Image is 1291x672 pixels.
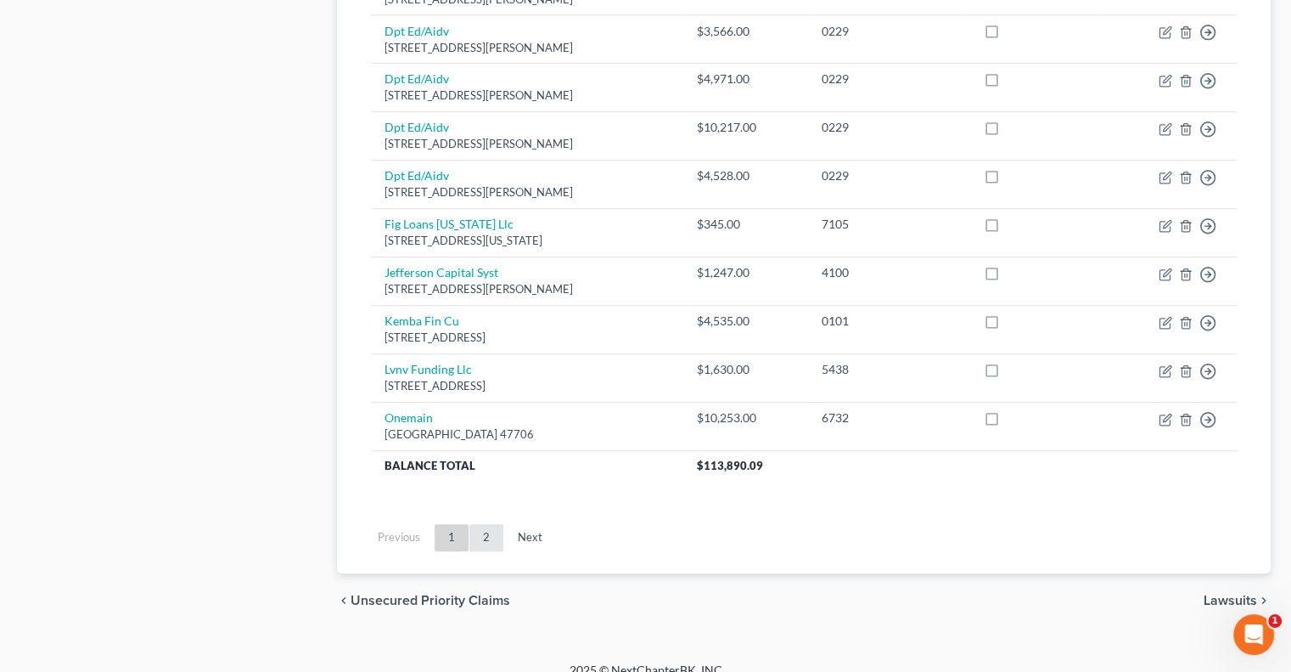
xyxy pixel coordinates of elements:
button: Lawsuits chevron_right [1204,594,1271,607]
div: 7105 [822,216,957,233]
div: [STREET_ADDRESS][PERSON_NAME] [384,88,669,104]
a: Dpt Ed/Aidv [384,24,449,38]
th: Balance Total [371,450,682,481]
div: 0229 [822,23,957,40]
div: 0229 [822,167,957,184]
div: $1,247.00 [697,264,795,281]
div: $4,535.00 [697,313,795,330]
div: [STREET_ADDRESS][PERSON_NAME] [384,136,669,152]
a: Dpt Ed/Aidv [384,120,449,134]
a: Onemain [384,410,433,425]
div: 0229 [822,119,957,136]
div: $1,630.00 [697,361,795,378]
a: 2 [469,524,503,551]
a: 1 [435,524,469,551]
a: Lvnv Funding Llc [384,362,472,376]
div: 0229 [822,71,957,88]
div: [STREET_ADDRESS] [384,378,669,394]
a: Fig Loans [US_STATE] Llc [384,217,514,231]
i: chevron_left [337,594,351,607]
div: 4100 [822,264,957,281]
div: $3,566.00 [697,23,795,40]
div: [STREET_ADDRESS][US_STATE] [384,233,669,249]
div: [STREET_ADDRESS][PERSON_NAME] [384,184,669,200]
div: [STREET_ADDRESS][PERSON_NAME] [384,281,669,297]
span: 1 [1268,614,1282,628]
div: $4,528.00 [697,167,795,184]
iframe: Intercom live chat [1233,614,1274,655]
span: Lawsuits [1204,594,1257,607]
i: chevron_right [1257,594,1271,607]
a: Kemba Fin Cu [384,313,459,328]
a: Dpt Ed/Aidv [384,71,449,86]
div: [STREET_ADDRESS] [384,330,669,346]
div: 6732 [822,409,957,426]
a: Next [504,524,556,551]
div: 5438 [822,361,957,378]
div: [STREET_ADDRESS][PERSON_NAME] [384,40,669,56]
button: chevron_left Unsecured Priority Claims [337,594,510,607]
div: 0101 [822,313,957,330]
a: Dpt Ed/Aidv [384,168,449,183]
div: $10,217.00 [697,119,795,136]
div: $10,253.00 [697,409,795,426]
div: $345.00 [697,216,795,233]
div: $4,971.00 [697,71,795,88]
a: Jefferson Capital Syst [384,265,498,280]
span: Unsecured Priority Claims [351,594,510,607]
span: $113,890.09 [697,459,763,472]
div: [GEOGRAPHIC_DATA] 47706 [384,426,669,443]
